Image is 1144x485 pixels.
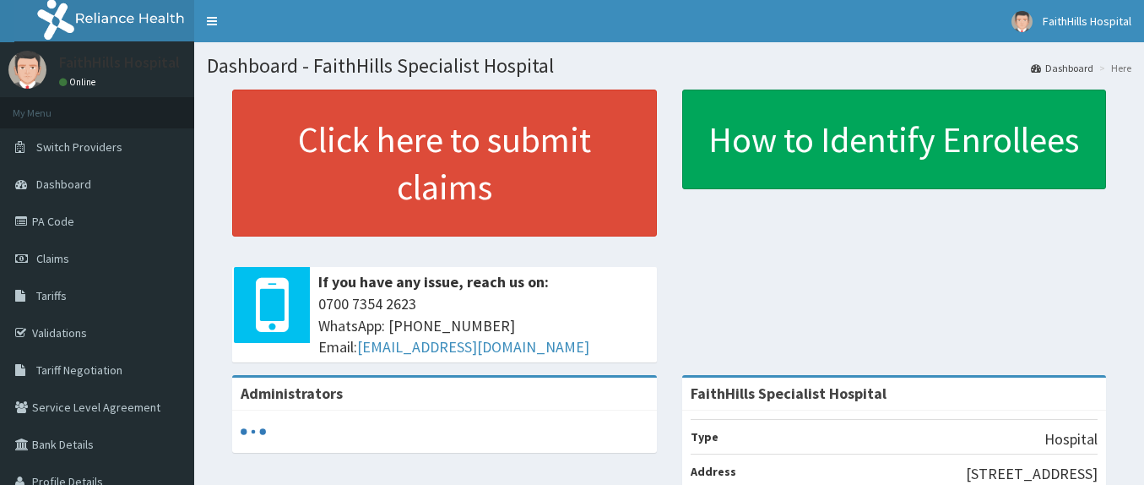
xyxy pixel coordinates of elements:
span: 0700 7354 2623 WhatsApp: [PHONE_NUMBER] Email: [318,293,648,358]
span: Claims [36,251,69,266]
b: If you have any issue, reach us on: [318,272,549,292]
b: Type [691,429,718,444]
p: FaithHills Hospital [59,55,180,70]
span: Tariffs [36,288,67,303]
p: Hospital [1044,428,1098,450]
a: Online [59,76,100,88]
p: [STREET_ADDRESS] [966,463,1098,485]
li: Here [1095,61,1131,75]
span: Dashboard [36,177,91,192]
h1: Dashboard - FaithHills Specialist Hospital [207,55,1131,77]
img: User Image [1011,11,1033,32]
a: Dashboard [1031,61,1093,75]
a: Click here to submit claims [232,90,657,237]
img: User Image [8,51,46,89]
span: FaithHills Hospital [1043,14,1131,29]
span: Tariff Negotiation [36,362,122,378]
a: [EMAIL_ADDRESS][DOMAIN_NAME] [357,337,589,357]
b: Address [691,464,736,479]
a: How to Identify Enrollees [682,90,1107,189]
svg: audio-loading [241,419,266,444]
span: Switch Providers [36,139,122,155]
strong: FaithHills Specialist Hospital [691,384,886,403]
b: Administrators [241,384,343,403]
